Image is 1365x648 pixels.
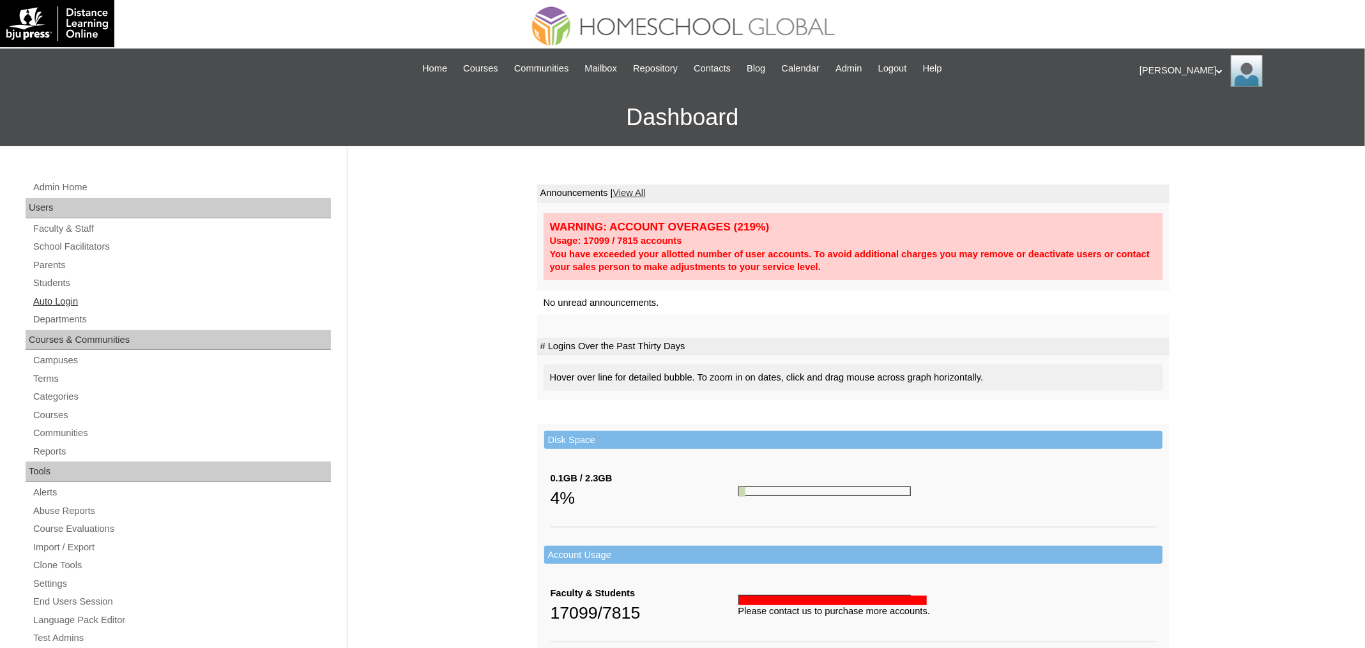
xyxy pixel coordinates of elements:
[32,612,331,628] a: Language Pack Editor
[551,472,738,485] div: 0.1GB / 2.3GB
[878,61,907,76] span: Logout
[550,236,682,246] strong: Usage: 17099 / 7815 accounts
[32,630,331,646] a: Test Admins
[917,61,949,76] a: Help
[782,61,820,76] span: Calendar
[585,61,618,76] span: Mailbox
[32,312,331,328] a: Departments
[923,61,942,76] span: Help
[687,61,737,76] a: Contacts
[514,61,569,76] span: Communities
[26,462,331,482] div: Tools
[32,294,331,310] a: Auto Login
[32,179,331,195] a: Admin Home
[32,557,331,573] a: Clone Tools
[537,185,1170,202] td: Announcements |
[463,61,498,76] span: Courses
[416,61,454,76] a: Home
[32,425,331,441] a: Communities
[544,365,1163,391] div: Hover over line for detailed bubble. To zoom in on dates, click and drag mouse across graph horiz...
[550,248,1157,274] div: You have exceeded your allotted number of user accounts. To avoid additional charges you may remo...
[537,291,1170,315] td: No unread announcements.
[872,61,913,76] a: Logout
[835,61,862,76] span: Admin
[32,352,331,368] a: Campuses
[829,61,869,76] a: Admin
[6,6,108,41] img: logo-white.png
[740,61,772,76] a: Blog
[1231,55,1263,87] img: Ariane Ebuen
[32,594,331,610] a: End Users Session
[32,503,331,519] a: Abuse Reports
[508,61,576,76] a: Communities
[550,220,1157,234] div: WARNING: ACCOUNT OVERAGES (219%)
[32,521,331,537] a: Course Evaluations
[32,257,331,273] a: Parents
[738,605,1156,618] div: Please contact us to purchase more accounts.
[26,198,331,218] div: Users
[32,539,331,555] a: Import / Export
[627,61,684,76] a: Repository
[32,444,331,460] a: Reports
[694,61,731,76] span: Contacts
[422,61,447,76] span: Home
[537,338,1170,356] td: # Logins Over the Past Thirty Days
[32,371,331,387] a: Terms
[613,188,645,198] a: View All
[32,389,331,405] a: Categories
[633,61,678,76] span: Repository
[544,546,1163,564] td: Account Usage
[26,330,331,350] div: Courses & Communities
[775,61,826,76] a: Calendar
[32,221,331,237] a: Faculty & Staff
[579,61,624,76] a: Mailbox
[457,61,505,76] a: Courses
[1140,55,1352,87] div: [PERSON_NAME]
[551,485,738,511] div: 4%
[32,239,331,255] a: School Facilitators
[32,407,331,423] a: Courses
[6,89,1359,146] h3: Dashboard
[747,61,765,76] span: Blog
[551,600,738,626] div: 17099/7815
[32,275,331,291] a: Students
[32,485,331,501] a: Alerts
[551,587,738,600] div: Faculty & Students
[32,576,331,592] a: Settings
[544,431,1163,449] td: Disk Space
